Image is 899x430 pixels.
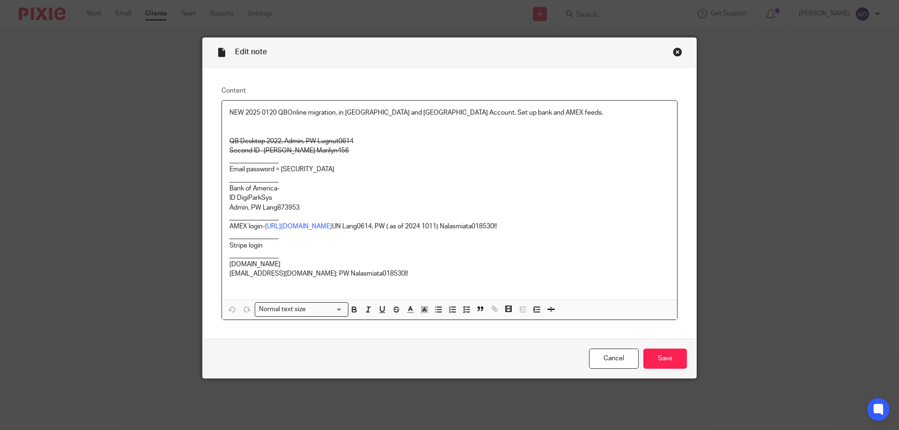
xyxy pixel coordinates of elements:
[229,241,670,250] p: Stripe login
[257,305,308,314] span: Normal text size
[229,184,670,193] p: Bank of America-
[309,305,343,314] input: Search for option
[229,155,670,165] p: _______________
[229,108,670,117] p: NEW 2025 0120 QBOnline migration, in [GEOGRAPHIC_DATA] and [GEOGRAPHIC_DATA] Account. Set up bank...
[229,175,670,184] p: _______________
[589,349,639,369] a: Cancel
[229,138,354,145] s: QB Desktop 2022, Admin, PW Lugnut0614
[235,48,267,56] span: Edit note
[255,302,348,317] div: Search for option
[265,223,332,230] a: [URL][DOMAIN_NAME]
[229,222,670,231] p: AMEX login- UN Lang0614, PW ( as of 2024 1011) Nalasmiata018530!!
[229,193,670,203] p: ID DigiParkSys
[229,165,670,174] p: Email password = [SECURITY_DATA]
[643,349,687,369] input: Save
[229,212,670,222] p: _______________
[229,203,670,212] p: Admin, PW Lang873953
[673,47,682,57] div: Close this dialog window
[229,260,670,269] p: [DOMAIN_NAME]
[221,86,678,95] label: Content
[229,231,670,241] p: _______________
[229,147,349,154] s: Second ID- [PERSON_NAME] Marilyn456
[229,269,670,278] p: [EMAIL_ADDRESS][DOMAIN_NAME]; PW Nalasmiata018530!!
[229,250,670,260] p: _______________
